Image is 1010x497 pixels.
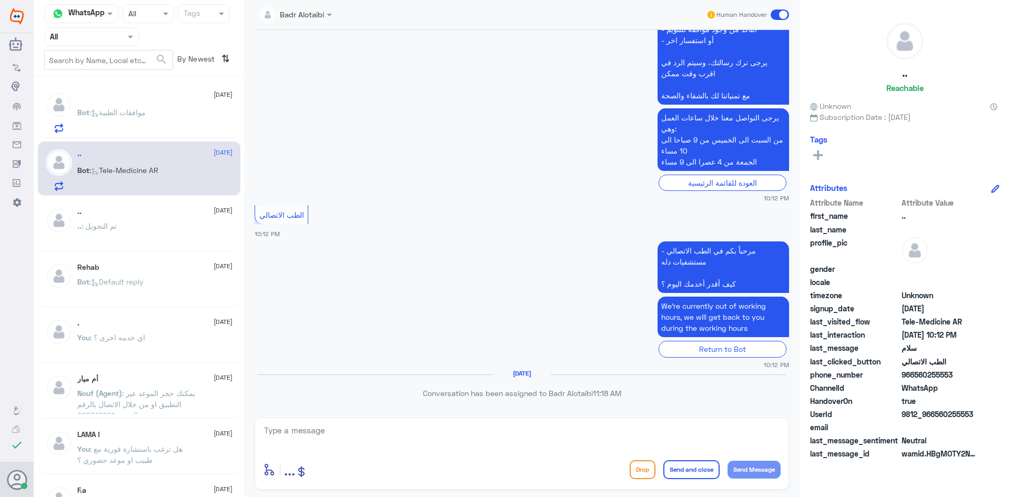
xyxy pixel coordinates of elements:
[77,389,122,398] span: Nouf (Agent)
[182,7,200,21] div: Tags
[77,333,90,342] span: You
[221,50,230,67] i: ⇅
[46,149,72,176] img: defaultAdmin.png
[77,277,89,286] span: Bot
[810,395,900,407] span: HandoverOn
[810,448,900,459] span: last_message_id
[810,100,851,111] span: Unknown
[810,316,900,327] span: last_visited_flow
[663,460,720,479] button: Send and close
[284,458,295,481] button: ...
[46,374,72,401] img: defaultAdmin.png
[46,207,72,234] img: defaultAdmin.png
[155,53,168,66] span: search
[902,409,978,420] span: 9812_966560255553
[659,341,786,357] div: Return to Bot
[810,342,900,353] span: last_message
[259,210,304,219] span: الطب الاتصالي
[11,439,23,451] i: check
[77,263,99,272] h5: Rehab
[764,194,789,202] span: 10:12 PM
[214,90,233,99] span: [DATE]
[214,261,233,271] span: [DATE]
[46,263,72,289] img: defaultAdmin.png
[902,448,978,459] span: wamid.HBgMOTY2NTYwMjU1NTUzFQIAEhgUM0E1NTIyREQzQTVEOUQxQURFMjAA
[810,422,900,433] span: email
[810,277,900,288] span: locale
[902,356,978,367] span: الطب الاتصالي
[77,374,98,383] h5: أم ميار
[46,319,72,345] img: defaultAdmin.png
[155,51,168,68] button: search
[902,316,978,327] span: Tele-Medicine AR
[902,237,928,263] img: defaultAdmin.png
[810,197,900,208] span: Attribute Name
[902,342,978,353] span: سلام
[902,329,978,340] span: 2025-09-05T19:12:33.851Z
[77,444,90,453] span: You
[810,135,827,144] h6: Tags
[764,360,789,369] span: 10:12 PM
[214,148,233,157] span: [DATE]
[45,50,173,69] input: Search by Name, Local etc…
[493,370,551,377] h6: [DATE]
[89,166,158,175] span: : Tele-Medicine AR
[902,369,978,380] span: 966560255553
[82,221,117,230] span: : تم التحويل
[90,333,145,342] span: : اي خدمه اخرى ؟
[214,429,233,438] span: [DATE]
[77,389,195,420] span: : يمكنك حجز الموعد عبر التطبيق او من خلال الاتصال بالرقم الموحد 920012222
[255,230,280,237] span: 10:12 PM
[902,290,978,301] span: Unknown
[810,303,900,314] span: signup_date
[7,470,27,490] button: Avatar
[810,224,900,235] span: last_name
[214,484,233,494] span: [DATE]
[255,388,789,399] p: Conversation has been assigned to Badr Alotaibi
[728,461,781,479] button: Send Message
[902,67,907,79] h5: ..
[46,430,72,457] img: defaultAdmin.png
[810,263,900,275] span: gender
[173,50,217,71] span: By Newest
[593,389,621,398] span: 11:18 AM
[810,210,900,221] span: first_name
[810,183,847,192] h6: Attributes
[887,23,923,59] img: defaultAdmin.png
[810,369,900,380] span: phone_number
[902,382,978,393] span: 2
[810,382,900,393] span: ChannelId
[902,277,978,288] span: null
[89,108,146,117] span: : موافقات الطبية
[659,175,786,191] div: العودة للقائمة الرئيسية
[902,197,978,208] span: Attribute Value
[630,460,655,479] button: Drop
[77,166,89,175] span: Bot
[886,83,924,93] h6: Reachable
[658,241,789,293] p: 5/9/2025, 10:12 PM
[77,444,183,464] span: : هل ترغب باستشارة فورية مع طبيب او موعد حضوري ؟
[810,237,900,261] span: profile_pic
[77,486,86,495] h5: F.a
[77,319,79,328] h5: .
[902,435,978,446] span: 0
[214,373,233,382] span: [DATE]
[89,277,144,286] span: : Default reply
[214,206,233,215] span: [DATE]
[810,111,999,123] span: Subscription Date : [DATE]
[902,395,978,407] span: true
[77,207,82,216] h5: ..
[50,6,66,22] img: whatsapp.png
[46,92,72,118] img: defaultAdmin.png
[810,435,900,446] span: last_message_sentiment
[214,317,233,327] span: [DATE]
[902,210,978,221] span: ..
[810,409,900,420] span: UserId
[902,422,978,433] span: null
[77,149,82,158] h5: ..
[902,303,978,314] span: 2025-09-05T19:12:08.329Z
[77,430,100,439] h5: LAMA !
[10,8,24,25] img: Widebot Logo
[810,290,900,301] span: timezone
[284,460,295,479] span: ...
